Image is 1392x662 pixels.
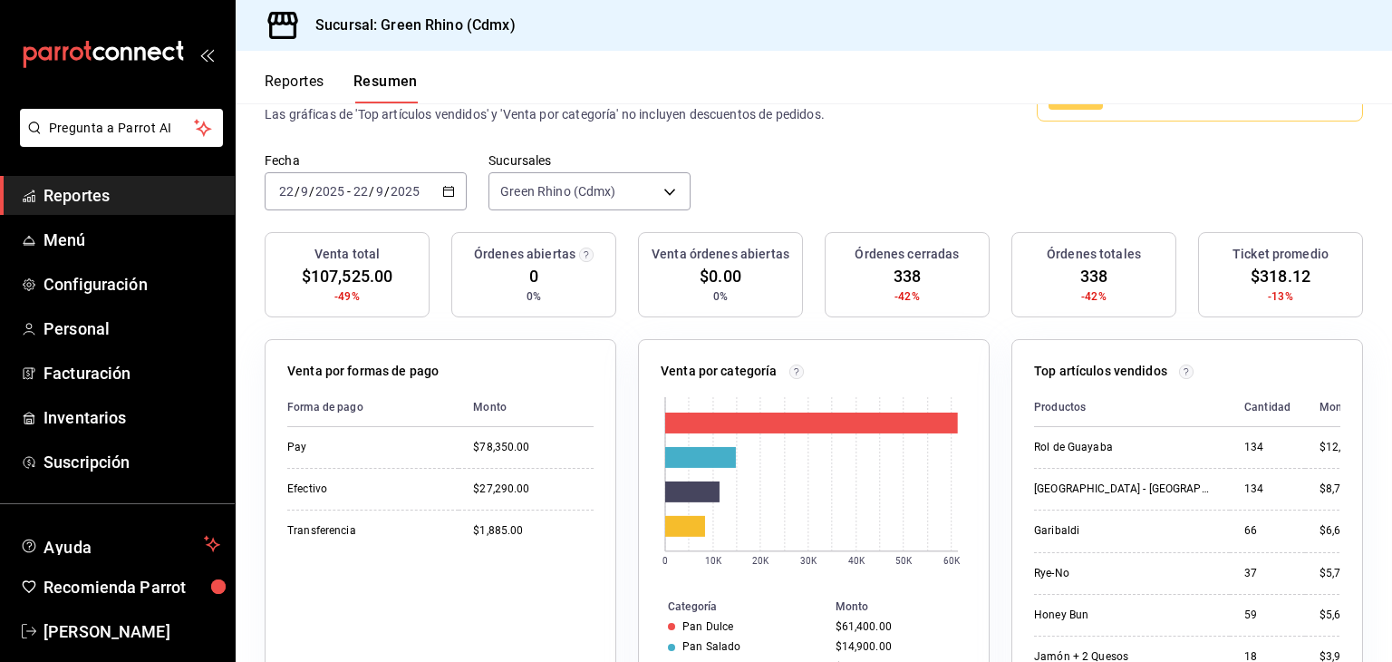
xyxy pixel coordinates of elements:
[1305,388,1376,427] th: Monto
[353,184,369,199] input: --
[1034,523,1215,539] div: Garibaldi
[390,184,420,199] input: ----
[855,245,959,264] h3: Órdenes cerradas
[1034,482,1215,497] div: [GEOGRAPHIC_DATA] - [GEOGRAPHIC_DATA]
[527,288,541,305] span: 0%
[652,245,789,264] h3: Venta órdenes abiertas
[752,556,769,566] text: 20K
[1034,608,1215,623] div: Honey Bun
[1080,264,1107,288] span: 338
[662,556,668,566] text: 0
[49,119,195,138] span: Pregunta a Parrot AI
[314,245,380,264] h3: Venta total
[1244,440,1290,455] div: 134
[529,264,538,288] span: 0
[265,73,418,103] div: navigation tabs
[1034,388,1230,427] th: Productos
[1244,523,1290,539] div: 66
[682,640,740,653] div: Pan Salado
[473,482,594,497] div: $27,290.00
[265,73,324,103] button: Reportes
[287,523,444,539] div: Transferencia
[375,184,384,199] input: --
[1034,566,1215,581] div: Rye-No
[1319,608,1376,623] div: $5,605.00
[474,245,575,264] h3: Órdenes abiertas
[1244,566,1290,581] div: 37
[1232,245,1329,264] h3: Ticket promedio
[353,73,418,103] button: Resumen
[20,109,223,147] button: Pregunta a Parrot AI
[500,182,615,200] span: Green Rhino (Cdmx)
[287,362,439,381] p: Venta por formas de pago
[894,288,920,305] span: -42%
[287,388,459,427] th: Forma de pago
[43,183,220,208] span: Reportes
[43,405,220,430] span: Inventarios
[1251,264,1310,288] span: $318.12
[1319,566,1376,581] div: $5,735.00
[334,288,360,305] span: -49%
[295,184,300,199] span: /
[43,316,220,341] span: Personal
[43,228,220,252] span: Menú
[43,450,220,474] span: Suscripción
[473,523,594,539] div: $1,885.00
[43,575,220,599] span: Recomienda Parrot
[488,154,691,167] label: Sucursales
[1034,440,1215,455] div: Rol de Guayaba
[713,288,728,305] span: 0%
[1319,482,1376,497] div: $8,710.00
[1319,523,1376,539] div: $6,600.00
[13,131,223,151] a: Pregunta a Parrot AI
[369,184,374,199] span: /
[800,556,817,566] text: 30K
[1230,388,1305,427] th: Cantidad
[848,556,865,566] text: 40K
[287,482,444,497] div: Efectivo
[1081,288,1107,305] span: -42%
[473,440,594,455] div: $78,350.00
[943,556,961,566] text: 60K
[1034,362,1167,381] p: Top artículos vendidos
[682,620,733,633] div: Pan Dulce
[705,556,722,566] text: 10K
[43,272,220,297] span: Configuración
[1244,482,1290,497] div: 134
[43,361,220,385] span: Facturación
[1244,608,1290,623] div: 59
[828,597,989,617] th: Monto
[459,388,594,427] th: Monto
[836,620,960,633] div: $61,400.00
[347,184,351,199] span: -
[894,264,921,288] span: 338
[302,264,392,288] span: $107,525.00
[1047,245,1141,264] h3: Órdenes totales
[1268,288,1293,305] span: -13%
[836,640,960,653] div: $14,900.00
[384,184,390,199] span: /
[309,184,314,199] span: /
[300,184,309,199] input: --
[1319,440,1376,455] div: $12,730.00
[265,154,467,167] label: Fecha
[278,184,295,199] input: --
[314,184,345,199] input: ----
[639,597,828,617] th: Categoría
[287,440,444,455] div: Pay
[43,619,220,644] span: [PERSON_NAME]
[700,264,741,288] span: $0.00
[43,533,197,555] span: Ayuda
[661,362,778,381] p: Venta por categoría
[199,47,214,62] button: open_drawer_menu
[895,556,913,566] text: 50K
[301,15,516,36] h3: Sucursal: Green Rhino (Cdmx)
